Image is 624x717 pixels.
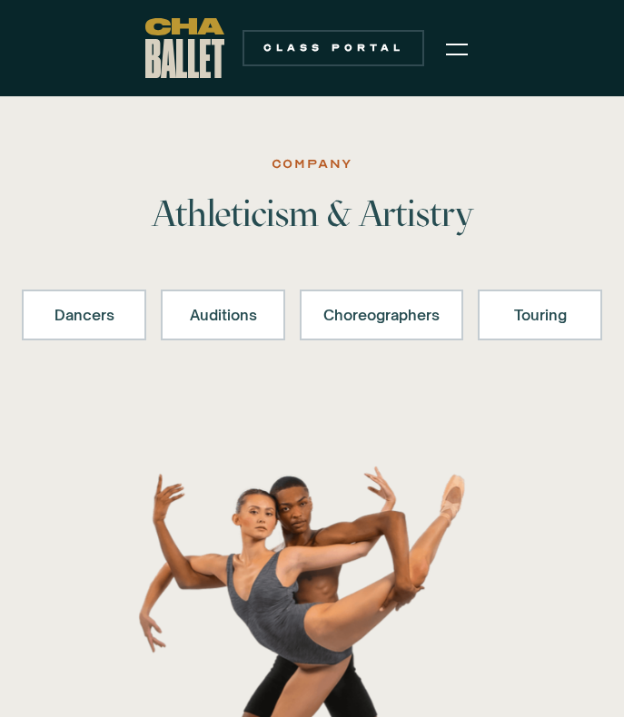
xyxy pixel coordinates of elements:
div: Touring [501,304,579,326]
div: Choreographers [323,304,440,326]
a: Choreographers [300,290,463,340]
div: Dancers [45,304,123,326]
a: Touring [478,290,602,340]
a: Dancers [22,290,146,340]
div: Class Portal [253,41,413,55]
div: Auditions [184,304,262,326]
div: menu [435,25,479,71]
a: Class Portal [243,30,424,66]
div: Company [272,153,353,175]
h1: Athleticism & Artistry [80,192,545,235]
a: home [145,18,224,78]
a: Auditions [161,290,285,340]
